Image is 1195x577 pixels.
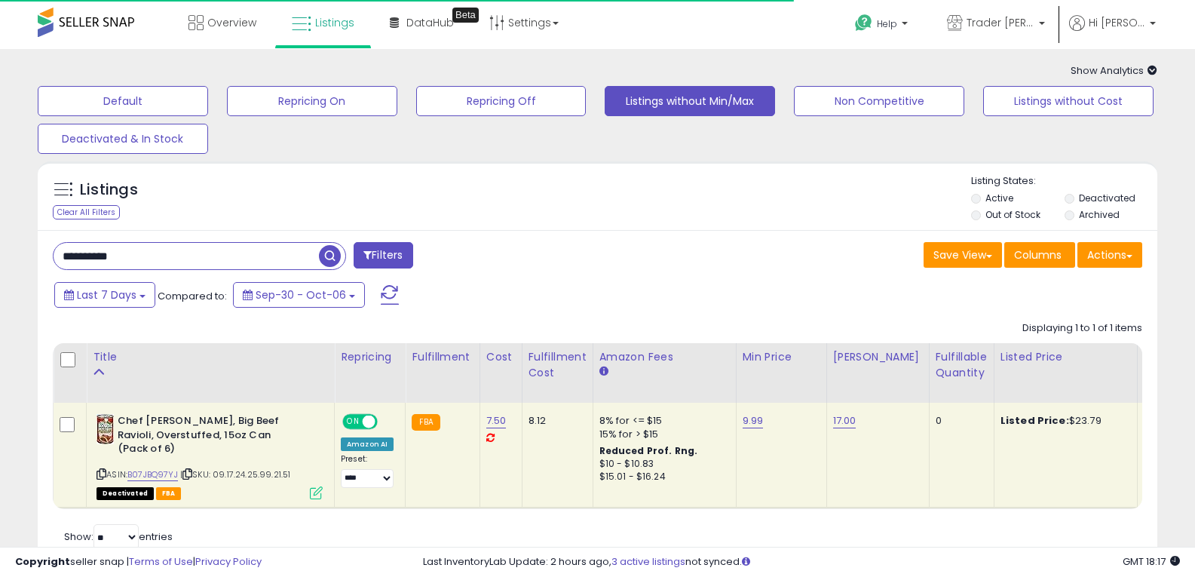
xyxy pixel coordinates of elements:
div: Listed Price [1000,349,1131,365]
a: 7.50 [486,413,507,428]
b: Chef [PERSON_NAME], Big Beef Ravioli, Overstuffed, 15oz Can (Pack of 6) [118,414,301,460]
strong: Copyright [15,554,70,569]
button: Listings without Min/Max [605,86,775,116]
button: Columns [1004,242,1075,268]
div: Tooltip anchor [452,8,479,23]
span: Trader [PERSON_NAME] [967,15,1034,30]
span: Listings [315,15,354,30]
div: $23.79 [1000,414,1126,428]
label: Active [985,192,1013,204]
div: 15% for > $15 [599,428,725,441]
button: Default [38,86,208,116]
div: Min Price [743,349,820,365]
span: Hi [PERSON_NAME] [1089,15,1145,30]
span: Columns [1014,247,1062,262]
div: Fulfillment [412,349,473,365]
p: Listing States: [971,174,1157,189]
small: Amazon Fees. [599,365,608,379]
span: ON [344,416,363,428]
b: Listed Price: [1000,413,1069,428]
div: Title [93,349,328,365]
span: Show: entries [64,529,173,544]
a: Terms of Use [129,554,193,569]
div: 8.12 [529,414,581,428]
div: Amazon AI [341,437,394,451]
div: [PERSON_NAME] [833,349,923,365]
button: Sep-30 - Oct-06 [233,282,365,308]
div: Cost [486,349,516,365]
div: Displaying 1 to 1 of 1 items [1022,321,1142,336]
label: Out of Stock [985,208,1040,221]
div: ASIN: [97,414,323,498]
div: $15.01 - $16.24 [599,471,725,483]
a: Hi [PERSON_NAME] [1069,15,1156,49]
h5: Listings [80,180,138,201]
a: B07JBQ97YJ [127,468,178,481]
div: Amazon Fees [599,349,730,365]
b: Reduced Prof. Rng. [599,444,698,457]
span: FBA [156,487,182,500]
small: FBA [412,414,440,431]
button: Last 7 Days [54,282,155,308]
span: | SKU: 09.17.24.25.99.21.51 [180,468,291,480]
div: Last InventoryLab Update: 2 hours ago, not synced. [423,555,1180,569]
span: Sep-30 - Oct-06 [256,287,346,302]
button: Deactivated & In Stock [38,124,208,154]
span: All listings that are unavailable for purchase on Amazon for any reason other than out-of-stock [97,487,154,500]
div: seller snap | | [15,555,262,569]
button: Repricing On [227,86,397,116]
span: 2025-10-14 18:17 GMT [1123,554,1180,569]
span: Last 7 Days [77,287,136,302]
button: Repricing Off [416,86,587,116]
button: Save View [924,242,1002,268]
div: Fulfillable Quantity [936,349,988,381]
span: DataHub [406,15,454,30]
button: Actions [1077,242,1142,268]
div: $10 - $10.83 [599,458,725,471]
i: Get Help [854,14,873,32]
div: 0 [936,414,982,428]
span: OFF [375,416,400,428]
div: Fulfillment Cost [529,349,587,381]
div: Preset: [341,454,394,488]
div: Repricing [341,349,399,365]
span: Overview [207,15,256,30]
a: 17.00 [833,413,856,428]
span: Show Analytics [1071,63,1157,78]
span: Help [877,17,897,30]
span: Compared to: [158,289,227,303]
button: Listings without Cost [983,86,1154,116]
img: 516gxlmBhrL._SL40_.jpg [97,414,114,444]
a: 3 active listings [611,554,685,569]
div: Clear All Filters [53,205,120,219]
div: 8% for <= $15 [599,414,725,428]
label: Archived [1079,208,1120,221]
a: Privacy Policy [195,554,262,569]
a: Help [843,2,923,49]
button: Non Competitive [794,86,964,116]
a: 9.99 [743,413,764,428]
button: Filters [354,242,412,269]
label: Deactivated [1079,192,1135,204]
